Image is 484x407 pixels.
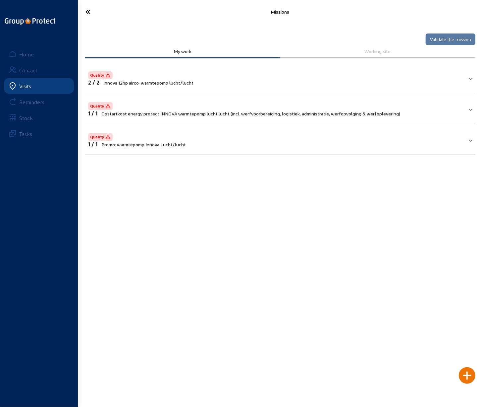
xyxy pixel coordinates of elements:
div: Missions [144,9,416,15]
div: My work [89,48,276,54]
span: 1 / 1 [88,110,97,116]
div: Tasks [19,131,32,137]
a: Stock [4,110,74,126]
a: Tasks [4,126,74,142]
a: Visits [4,78,74,94]
mat-expansion-panel-header: Quality1 / 1Opstartkost energy protect INNOVA warmtepomp lucht lucht (incl. werfvoorbereiding, lo... [85,97,475,120]
span: Quality [90,134,104,140]
mat-expansion-panel-header: Quality2 / 2Innova 12hp airco-warmtepomp lucht/lucht [85,66,475,89]
span: 2 / 2 [88,79,99,86]
span: Quality [90,103,104,109]
mat-expansion-panel-header: Quality1 / 1Promo: warmtepomp Innova Lucht/lucht [85,128,475,151]
div: Stock [19,115,33,121]
div: Home [19,51,34,57]
div: Reminders [19,99,44,105]
div: Working site [285,48,471,54]
img: logo-oneline.png [5,18,55,25]
div: Contact [19,67,37,73]
a: Contact [4,62,74,78]
span: Promo: warmtepomp Innova Lucht/lucht [101,142,186,147]
span: 1 / 1 [88,141,97,147]
a: Home [4,46,74,62]
span: Quality [90,73,104,78]
a: Reminders [4,94,74,110]
div: Visits [19,83,31,89]
span: Opstartkost energy protect INNOVA warmtepomp lucht lucht (incl. werfvoorbereiding, logistiek, adm... [101,111,400,116]
span: Innova 12hp airco-warmtepomp lucht/lucht [103,80,193,86]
